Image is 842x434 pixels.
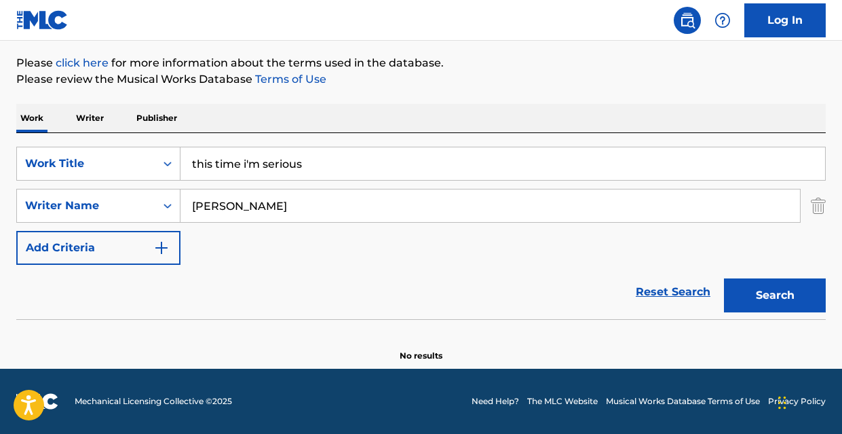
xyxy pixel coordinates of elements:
[714,12,731,29] img: help
[400,333,442,362] p: No results
[252,73,326,86] a: Terms of Use
[75,395,232,408] span: Mechanical Licensing Collective © 2025
[16,393,58,410] img: logo
[709,7,736,34] div: Help
[606,395,760,408] a: Musical Works Database Terms of Use
[768,395,826,408] a: Privacy Policy
[778,382,786,423] div: Drag
[774,369,842,434] iframe: Chat Widget
[472,395,519,408] a: Need Help?
[16,55,826,71] p: Please for more information about the terms used in the database.
[16,71,826,88] p: Please review the Musical Works Database
[811,189,826,223] img: Delete Criterion
[153,240,170,256] img: 9d2ae6d4665cec9f34b9.svg
[16,10,69,30] img: MLC Logo
[16,104,47,132] p: Work
[527,395,598,408] a: The MLC Website
[132,104,181,132] p: Publisher
[25,198,147,214] div: Writer Name
[16,147,826,319] form: Search Form
[679,12,695,29] img: search
[674,7,701,34] a: Public Search
[744,3,826,37] a: Log In
[629,277,717,307] a: Reset Search
[724,278,826,312] button: Search
[25,156,147,172] div: Work Title
[56,56,109,69] a: click here
[16,231,180,265] button: Add Criteria
[72,104,108,132] p: Writer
